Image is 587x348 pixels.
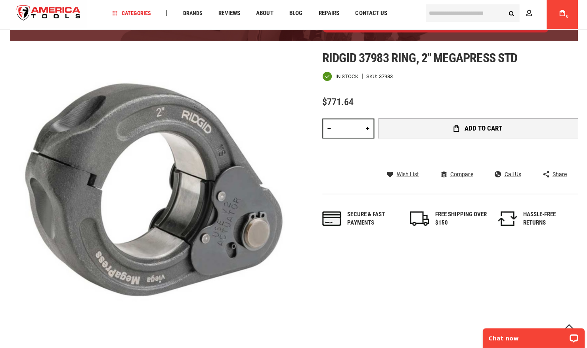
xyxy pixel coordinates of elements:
a: Categories [110,11,155,21]
div: Secure & fast payments [347,211,398,228]
button: Add to Cart [377,120,575,140]
img: shipping [409,212,428,227]
div: 37983 [378,76,392,81]
span: 0 [564,17,566,21]
span: Ridgid 37983 ring, 2" megapress std [322,53,515,68]
img: returns [496,212,515,227]
a: Compare [439,172,471,179]
img: payments [322,212,341,227]
span: About [256,13,273,19]
a: About [252,11,277,21]
span: Brands [184,13,203,19]
iframe: Secure express checkout frame [376,142,577,165]
a: Reviews [215,11,244,21]
span: Share [550,173,564,178]
a: Call Us [493,172,519,179]
div: FREE SHIPPING OVER $150 [434,211,485,228]
img: RIDGID 37983 RING, 2" MEGAPRESS STD [12,53,294,335]
span: Reviews [219,13,240,19]
span: $771.64 [322,98,353,110]
span: In stock [335,76,358,81]
span: Add to Cart [463,127,500,133]
a: store logo [12,1,89,31]
span: Contact Us [354,13,386,19]
div: Availability [322,73,358,83]
a: Blog [285,11,306,21]
div: HASSLE-FREE RETURNS [521,211,572,228]
a: Wish List [386,172,418,179]
a: Brands [180,11,207,21]
span: Call Us [502,173,519,178]
span: Repairs [318,13,338,19]
span: Blog [289,13,302,19]
button: Search [502,8,517,23]
iframe: LiveChat chat widget [476,323,587,348]
strong: SKU [365,76,378,81]
span: Wish List [396,173,418,178]
img: America Tools [12,1,89,31]
span: Compare [449,173,471,178]
span: Categories [114,13,152,19]
a: Contact Us [351,11,390,21]
a: Repairs [314,11,342,21]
